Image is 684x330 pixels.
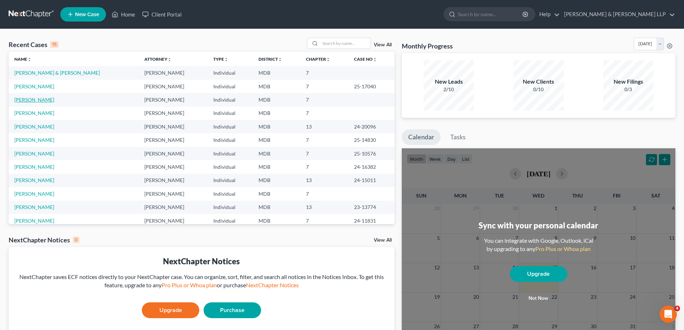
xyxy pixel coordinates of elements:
td: MDB [253,80,300,93]
i: unfold_more [373,57,377,62]
div: New Clients [513,78,564,86]
a: Pro Plus or Whoa plan [162,282,217,288]
td: 13 [300,120,348,133]
td: Individual [208,187,253,200]
td: 24-11831 [348,214,395,227]
div: Recent Cases [9,40,59,49]
div: NextChapter Notices [14,256,389,267]
a: Attorneyunfold_more [144,56,172,62]
td: [PERSON_NAME] [139,201,208,214]
a: [PERSON_NAME] [14,83,54,89]
td: 7 [300,93,348,106]
div: 15 [50,41,59,48]
div: NextChapter saves ECF notices directly to your NextChapter case. You can organize, sort, filter, ... [14,273,389,289]
div: NextChapter Notices [9,236,79,244]
td: 25-10576 [348,147,395,160]
td: [PERSON_NAME] [139,120,208,133]
td: [PERSON_NAME] [139,66,208,79]
input: Search by name... [320,38,371,48]
td: MDB [253,107,300,120]
td: Individual [208,120,253,133]
td: 13 [300,174,348,187]
a: View All [374,238,392,243]
div: New Filings [603,78,653,86]
td: MDB [253,187,300,200]
td: 24-16382 [348,160,395,173]
td: 7 [300,187,348,200]
a: NextChapter Notices [246,282,299,288]
div: 2/10 [424,86,474,93]
a: Typeunfold_more [213,56,228,62]
td: MDB [253,201,300,214]
td: [PERSON_NAME] [139,107,208,120]
iframe: Intercom live chat [660,306,677,323]
td: [PERSON_NAME] [139,80,208,93]
i: unfold_more [224,57,228,62]
a: Districtunfold_more [259,56,282,62]
td: [PERSON_NAME] [139,187,208,200]
td: 23-13774 [348,201,395,214]
td: 7 [300,160,348,173]
td: MDB [253,133,300,147]
a: Chapterunfold_more [306,56,330,62]
td: Individual [208,66,253,79]
td: 7 [300,214,348,227]
td: 7 [300,147,348,160]
a: [PERSON_NAME] & [PERSON_NAME] [14,70,100,76]
div: 0/3 [603,86,653,93]
td: MDB [253,160,300,173]
td: Individual [208,133,253,147]
a: Help [536,8,560,21]
td: 25-14830 [348,133,395,147]
a: Nameunfold_more [14,56,32,62]
td: [PERSON_NAME] [139,133,208,147]
td: [PERSON_NAME] [139,147,208,160]
a: [PERSON_NAME] [14,137,54,143]
td: [PERSON_NAME] [139,174,208,187]
div: 0/10 [513,86,564,93]
td: Individual [208,107,253,120]
td: Individual [208,93,253,106]
td: 7 [300,66,348,79]
a: [PERSON_NAME] & [PERSON_NAME] LLP [560,8,675,21]
i: unfold_more [326,57,330,62]
a: View All [374,42,392,47]
button: Not now [510,291,567,306]
a: Case Nounfold_more [354,56,377,62]
td: [PERSON_NAME] [139,160,208,173]
a: [PERSON_NAME] [14,218,54,224]
a: Pro Plus or Whoa plan [535,245,591,252]
a: [PERSON_NAME] [14,97,54,103]
div: 0 [73,237,79,243]
td: 25-17040 [348,80,395,93]
a: [PERSON_NAME] [14,150,54,157]
a: [PERSON_NAME] [14,191,54,197]
a: [PERSON_NAME] [14,204,54,210]
td: 7 [300,133,348,147]
td: Individual [208,160,253,173]
td: Individual [208,214,253,227]
td: MDB [253,174,300,187]
td: [PERSON_NAME] [139,93,208,106]
a: [PERSON_NAME] [14,177,54,183]
td: Individual [208,80,253,93]
a: Upgrade [142,302,199,318]
span: New Case [75,12,99,17]
td: MDB [253,147,300,160]
a: Upgrade [510,266,567,282]
a: Home [108,8,139,21]
i: unfold_more [167,57,172,62]
td: 24-15011 [348,174,395,187]
a: Client Portal [139,8,185,21]
td: Individual [208,147,253,160]
div: New Leads [424,78,474,86]
a: [PERSON_NAME] [14,110,54,116]
td: 7 [300,80,348,93]
div: You can integrate with Google, Outlook, iCal by upgrading to any [481,237,596,253]
i: unfold_more [278,57,282,62]
input: Search by name... [458,8,524,21]
td: MDB [253,214,300,227]
a: Tasks [444,129,472,145]
td: [PERSON_NAME] [139,214,208,227]
td: Individual [208,174,253,187]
